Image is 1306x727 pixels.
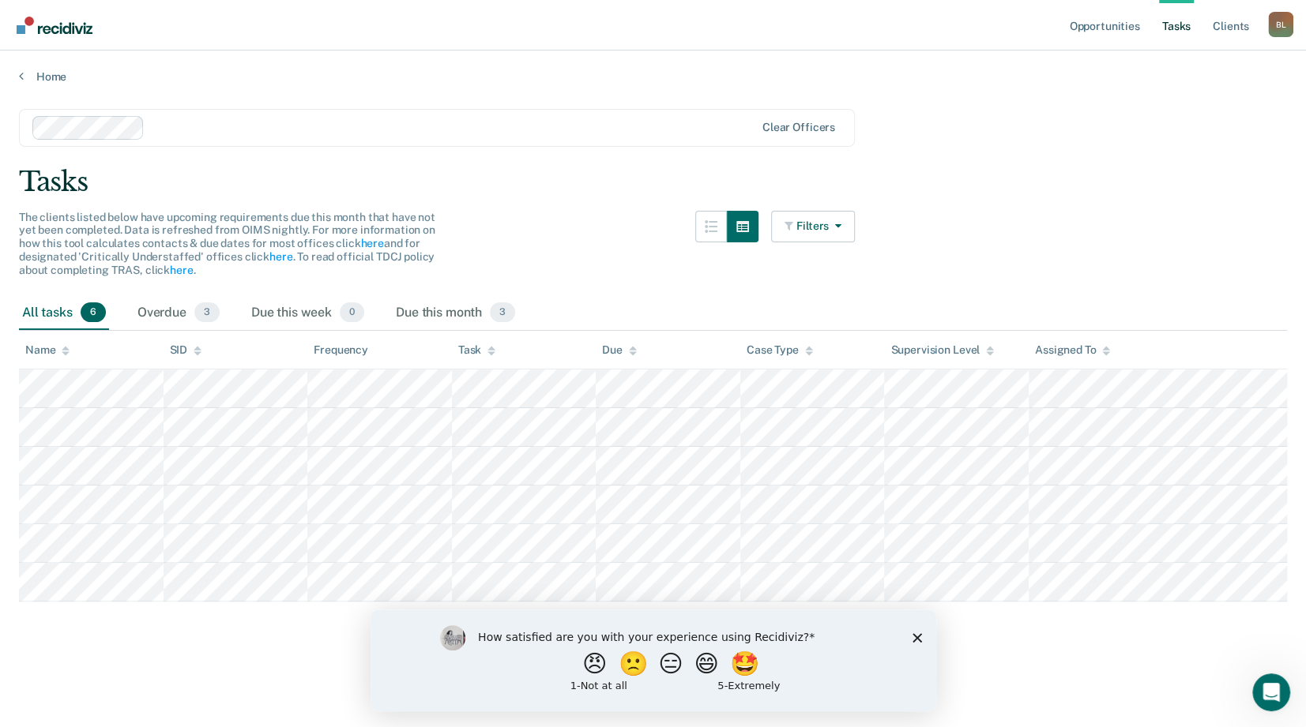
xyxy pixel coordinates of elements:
div: Name [25,343,70,357]
div: Assigned To [1035,343,1110,357]
div: Due this week0 [248,296,367,331]
iframe: Survey by Kim from Recidiviz [371,609,936,711]
div: Due this month3 [393,296,518,331]
div: Due [602,343,637,357]
div: Frequency [314,343,368,357]
div: Clear officers [762,121,835,134]
div: All tasks6 [19,296,109,331]
a: Home [19,69,1287,84]
div: Tasks [19,166,1287,198]
div: Overdue3 [134,296,223,331]
span: 6 [81,302,106,323]
span: 3 [490,302,515,323]
a: here [170,264,193,276]
span: 0 [340,302,364,323]
button: Profile dropdown button [1268,12,1293,37]
iframe: Intercom live chat [1252,673,1290,711]
img: Recidiviz [17,17,92,34]
span: The clients listed below have upcoming requirements due this month that have not yet been complet... [19,211,435,276]
a: here [269,250,292,263]
div: SID [170,343,202,357]
div: B L [1268,12,1293,37]
div: Supervision Level [890,343,994,357]
button: Filters [771,211,855,242]
div: Task [458,343,495,357]
a: here [360,237,383,249]
span: 3 [194,302,220,323]
div: Case Type [747,343,813,357]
